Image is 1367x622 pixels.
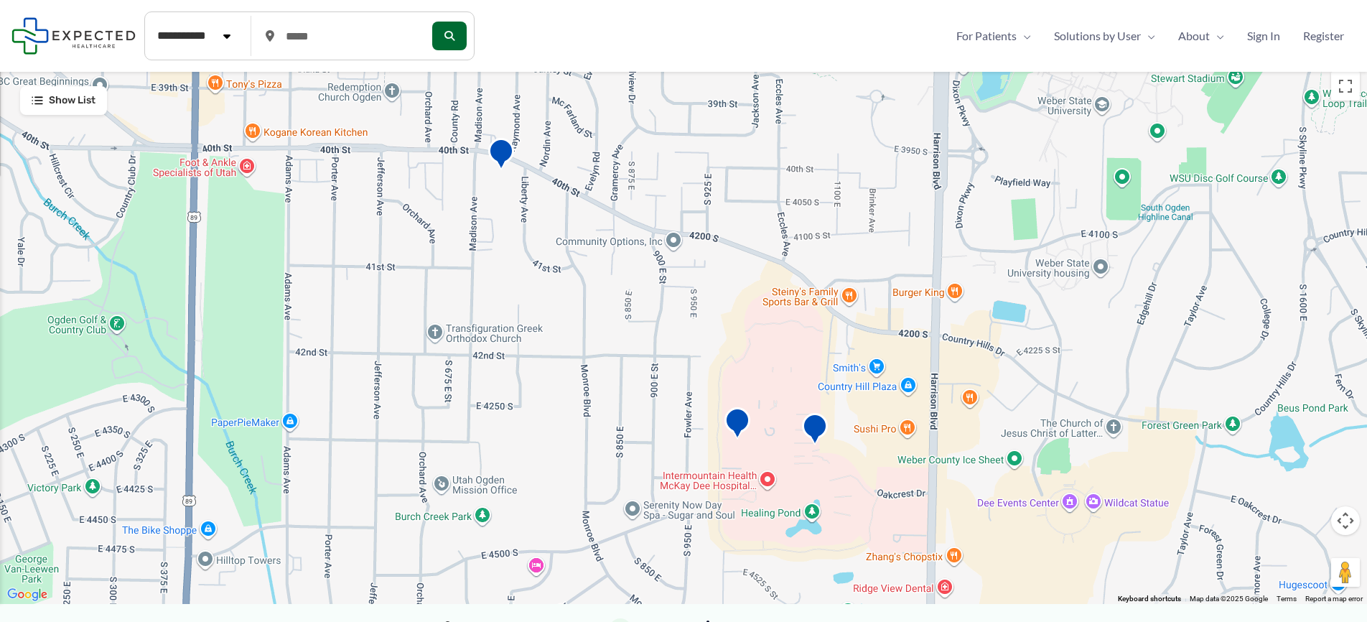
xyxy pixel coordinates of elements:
[1017,25,1031,47] span: Menu Toggle
[4,585,51,604] img: Google
[1236,25,1292,47] a: Sign In
[4,585,51,604] a: Open this area in Google Maps (opens a new window)
[1305,595,1363,603] a: Report a map error
[11,17,136,54] img: Expected Healthcare Logo - side, dark font, small
[1277,595,1297,603] a: Terms (opens in new tab)
[1331,558,1360,587] button: Drag Pegman onto the map to open Street View
[1331,506,1360,535] button: Map camera controls
[1210,25,1224,47] span: Menu Toggle
[1141,25,1155,47] span: Menu Toggle
[1054,25,1141,47] span: Solutions by User
[1247,25,1280,47] span: Sign In
[1118,594,1181,604] button: Keyboard shortcuts
[1303,25,1344,47] span: Register
[1331,72,1360,101] button: Toggle fullscreen view
[1190,595,1268,603] span: Map data ©2025 Google
[32,95,43,106] img: List
[802,413,828,450] div: Intermountain Health McKay-Dee Interventional Radiology
[1178,25,1210,47] span: About
[945,25,1042,47] a: For PatientsMenu Toggle
[20,86,107,115] button: Show List
[1292,25,1356,47] a: Register
[488,138,514,175] div: Digital Motion Xray
[956,25,1017,47] span: For Patients
[1042,25,1167,47] a: Solutions by UserMenu Toggle
[724,407,750,444] div: McKay-Dee Hospital Imaging Center
[1167,25,1236,47] a: AboutMenu Toggle
[49,95,95,107] span: Show List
